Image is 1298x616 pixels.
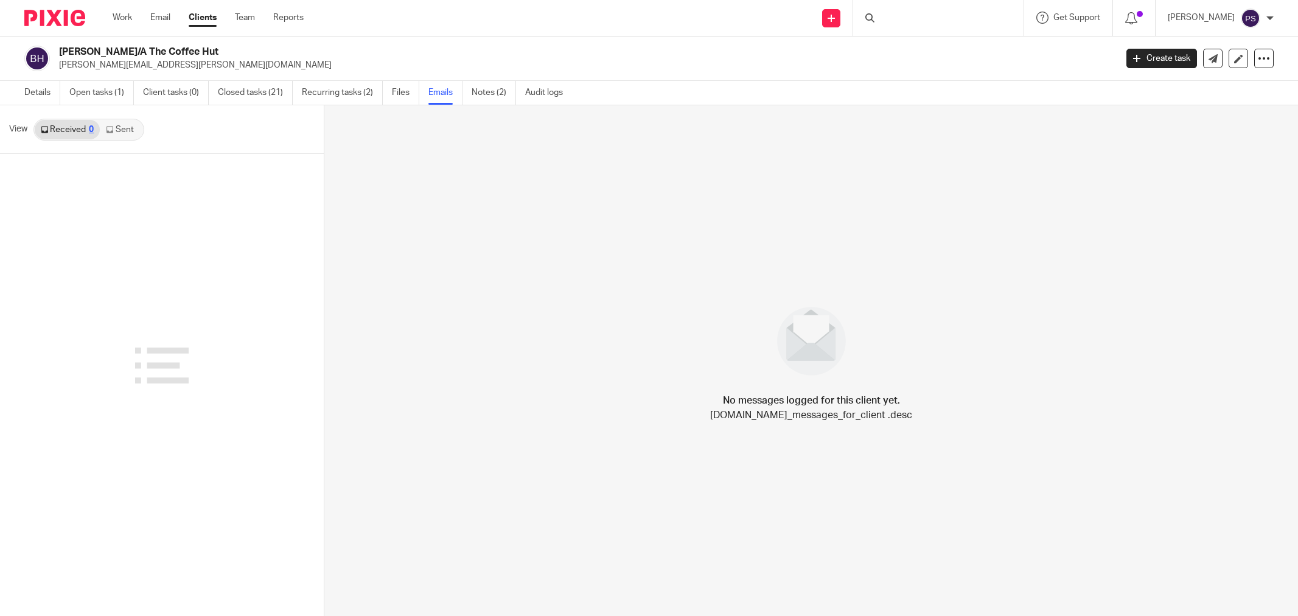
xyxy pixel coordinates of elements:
img: svg%3E [1241,9,1260,28]
span: View [9,123,27,136]
a: Work [113,12,132,24]
img: Pixie [24,10,85,26]
a: Closed tasks (21) [218,81,293,105]
a: Email [150,12,170,24]
a: Clients [189,12,217,24]
a: Notes (2) [472,81,516,105]
a: Received0 [35,120,100,139]
a: Files [392,81,419,105]
a: Open tasks (1) [69,81,134,105]
p: [PERSON_NAME][EMAIL_ADDRESS][PERSON_NAME][DOMAIN_NAME] [59,59,1108,71]
img: svg%3E [24,46,50,71]
p: [PERSON_NAME] [1168,12,1235,24]
h2: [PERSON_NAME]/A The Coffee Hut [59,46,898,58]
a: Reports [273,12,304,24]
a: Sent [100,120,142,139]
span: Get Support [1053,13,1100,22]
img: image [769,299,854,383]
a: Emails [428,81,462,105]
a: Client tasks (0) [143,81,209,105]
a: Audit logs [525,81,572,105]
a: Details [24,81,60,105]
p: [DOMAIN_NAME]_messages_for_client .desc [710,408,912,422]
a: Create task [1126,49,1197,68]
h4: No messages logged for this client yet. [723,393,900,408]
a: Team [235,12,255,24]
div: 0 [89,125,94,134]
a: Recurring tasks (2) [302,81,383,105]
